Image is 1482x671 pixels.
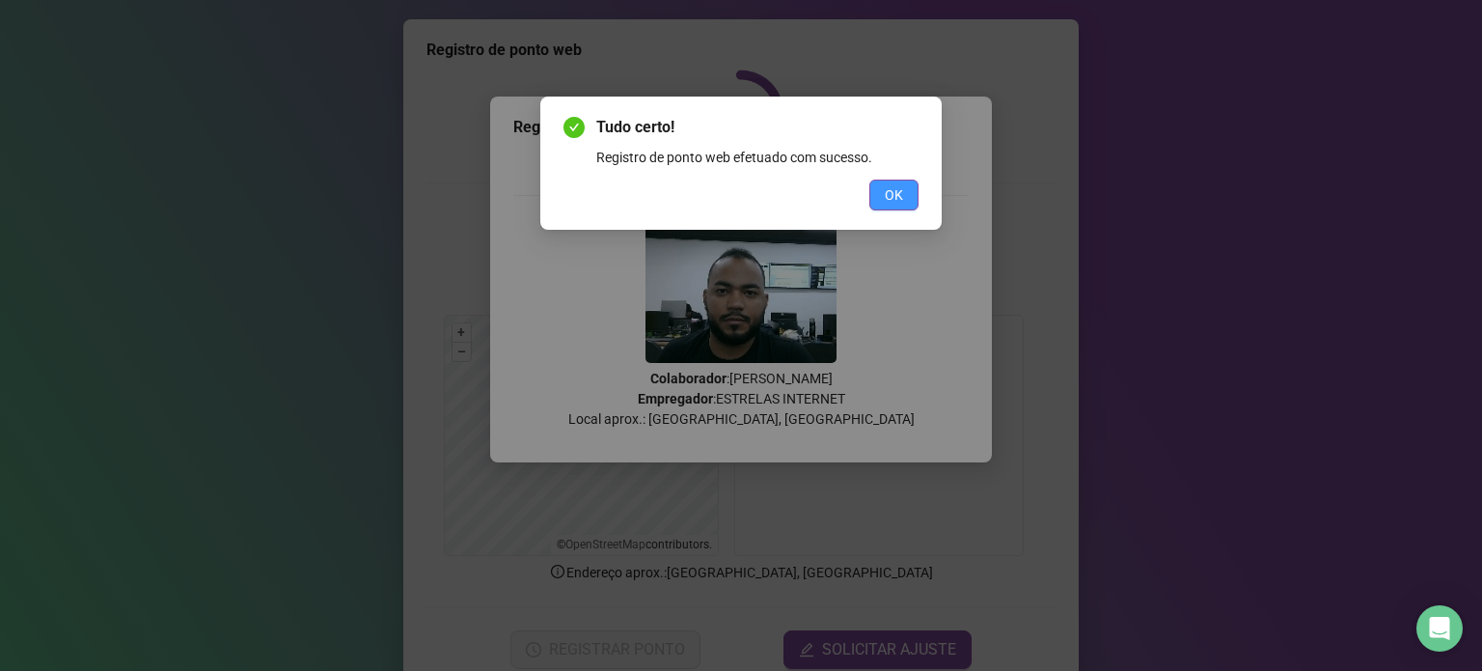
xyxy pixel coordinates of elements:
button: OK [869,180,919,210]
span: Tudo certo! [596,116,919,139]
div: Open Intercom Messenger [1416,605,1463,652]
div: Registro de ponto web efetuado com sucesso. [596,147,919,168]
span: check-circle [563,117,585,138]
span: OK [885,184,903,206]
